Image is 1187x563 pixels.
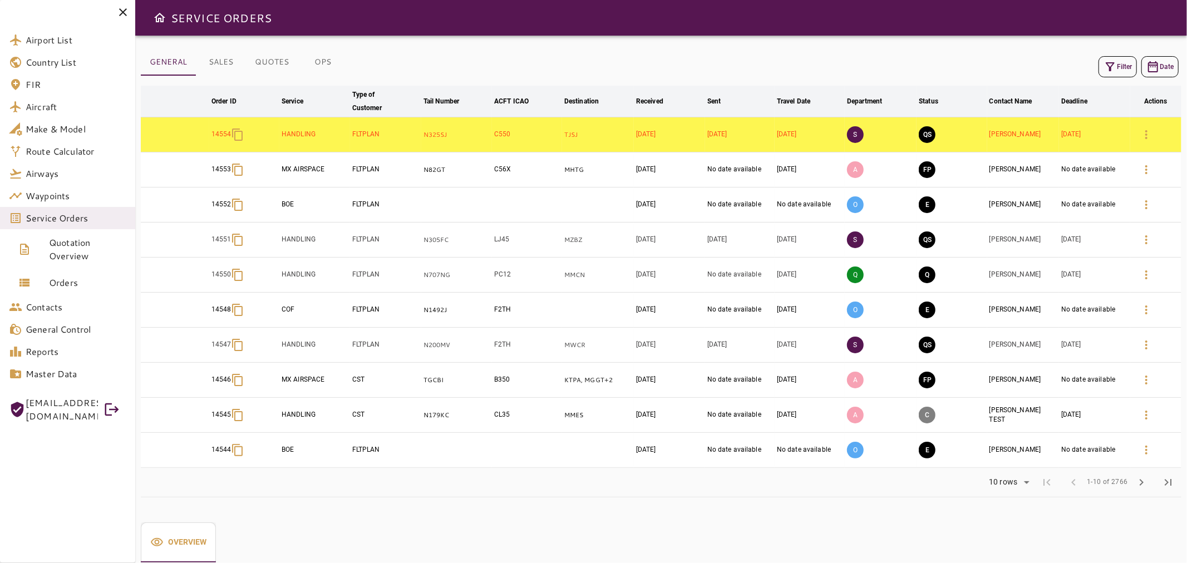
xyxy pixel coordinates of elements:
td: HANDLING [279,117,350,152]
td: FLTPLAN [350,152,421,187]
p: 14551 [211,235,232,244]
p: A [847,161,864,178]
button: OPS [298,49,348,76]
p: TJSJ [564,130,632,140]
div: Department [847,95,882,108]
div: Order ID [211,95,237,108]
td: F2TH [492,293,562,328]
td: HANDLING [279,328,350,363]
span: Type of Customer [352,88,419,115]
span: Tail Number [423,95,474,108]
p: 14545 [211,410,232,419]
p: S [847,126,864,143]
button: EXECUTION [919,302,935,318]
td: [DATE] [775,363,845,398]
button: Details [1133,226,1160,253]
td: No date available [705,398,775,433]
p: 14554 [211,130,232,139]
button: SALES [196,49,246,76]
button: Details [1133,367,1160,393]
td: [DATE] [775,117,845,152]
td: [DATE] [705,117,775,152]
td: [DATE] [634,187,705,223]
span: Sent [707,95,736,108]
p: N707NG [423,270,490,280]
td: [DATE] [634,398,705,433]
p: O [847,196,864,213]
span: Country List [26,56,126,69]
td: FLTPLAN [350,328,421,363]
td: FLTPLAN [350,258,421,293]
td: FLTPLAN [350,293,421,328]
td: No date available [705,152,775,187]
td: [PERSON_NAME] [987,433,1060,468]
td: MX AIRSPACE [279,363,350,398]
td: [DATE] [1059,258,1130,293]
p: 14544 [211,445,232,455]
span: Destination [564,95,613,108]
div: 10 rows [986,477,1020,487]
td: BOE [279,187,350,223]
td: C550 [492,117,562,152]
td: [PERSON_NAME] [987,328,1060,363]
td: FLTPLAN [350,117,421,152]
td: HANDLING [279,258,350,293]
span: Airways [26,167,126,180]
td: [DATE] [1059,328,1130,363]
span: Reports [26,345,126,358]
button: GENERAL [141,49,196,76]
td: [DATE] [775,258,845,293]
span: Last Page [1155,469,1181,496]
button: Details [1133,121,1160,148]
td: COF [279,293,350,328]
td: No date available [1059,293,1130,328]
span: chevron_right [1135,476,1148,489]
td: FLTPLAN [350,187,421,223]
span: ACFT ICAO [494,95,543,108]
p: A [847,407,864,423]
p: KTPA, MGGT, KTMB, KLRD [564,376,632,385]
td: [DATE] [775,328,845,363]
p: S [847,337,864,353]
p: 14547 [211,340,232,349]
span: Service [282,95,318,108]
span: [EMAIL_ADDRESS][DOMAIN_NAME] [26,396,98,423]
td: [DATE] [775,398,845,433]
button: FINAL PREPARATION [919,372,935,388]
div: Travel Date [777,95,810,108]
td: [DATE] [634,433,705,468]
p: MHTG [564,165,632,175]
td: [DATE] [634,293,705,328]
p: S [847,231,864,248]
button: Details [1133,402,1160,428]
p: 14548 [211,305,232,314]
p: N1492J [423,305,490,315]
td: MX AIRSPACE [279,152,350,187]
p: N82GT [423,165,490,175]
button: QUOTING [919,266,935,283]
p: 14550 [211,270,232,279]
td: No date available [775,433,845,468]
p: 14553 [211,165,232,174]
td: [DATE] [634,258,705,293]
p: MMES [564,411,632,420]
td: HANDLING [279,398,350,433]
td: [PERSON_NAME] [987,117,1060,152]
p: O [847,302,864,318]
span: Order ID [211,95,251,108]
p: N179KC [423,411,490,420]
button: Details [1133,437,1160,463]
span: Airport List [26,33,126,47]
span: Master Data [26,367,126,381]
button: Overview [141,522,216,562]
span: General Control [26,323,126,336]
span: Contact Name [989,95,1047,108]
td: No date available [1059,363,1130,398]
td: No date available [775,187,845,223]
td: [DATE] [634,117,705,152]
span: Make & Model [26,122,126,136]
p: O [847,442,864,458]
div: Tail Number [423,95,459,108]
td: [PERSON_NAME] [987,258,1060,293]
td: CL35 [492,398,562,433]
